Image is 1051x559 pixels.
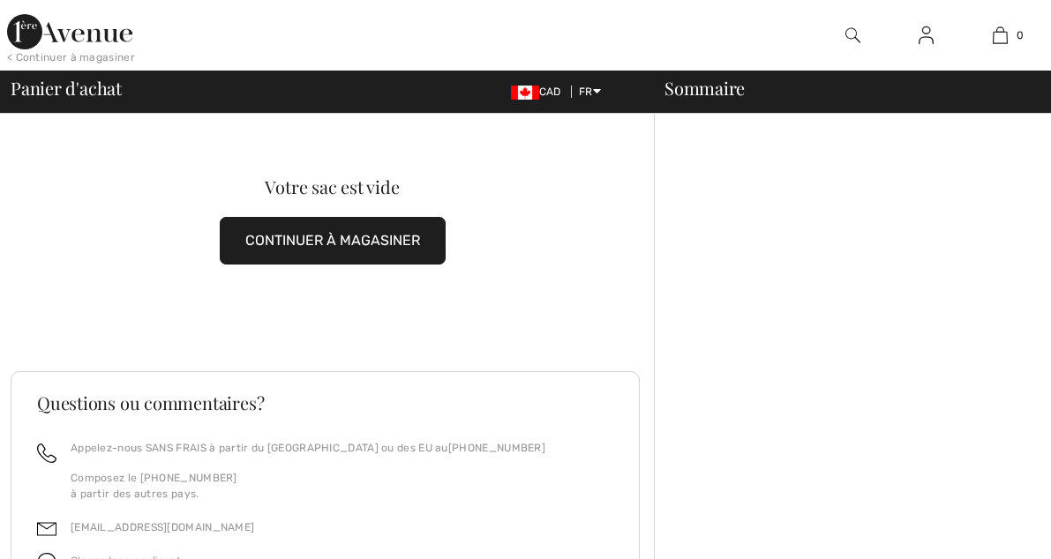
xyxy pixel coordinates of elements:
p: Appelez-nous SANS FRAIS à partir du [GEOGRAPHIC_DATA] ou des EU au [71,440,545,456]
img: Mon panier [993,25,1008,46]
img: call [37,443,56,463]
p: Composez le [PHONE_NUMBER] à partir des autres pays. [71,470,545,502]
span: 0 [1017,27,1024,43]
a: [PHONE_NUMBER] [448,442,545,454]
a: Se connecter [905,25,948,47]
img: email [37,519,56,539]
img: Canadian Dollar [511,86,539,100]
img: recherche [845,25,860,46]
img: 1ère Avenue [7,14,132,49]
span: Panier d'achat [11,79,122,97]
a: 0 [965,25,1036,46]
img: Mes infos [919,25,934,46]
button: CONTINUER À MAGASINER [220,217,446,265]
a: [EMAIL_ADDRESS][DOMAIN_NAME] [71,521,254,533]
div: < Continuer à magasiner [7,49,135,65]
h3: Questions ou commentaires? [37,394,613,412]
div: Votre sac est vide [42,178,621,196]
span: CAD [511,86,568,98]
span: FR [579,86,601,98]
div: Sommaire [643,79,1040,97]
